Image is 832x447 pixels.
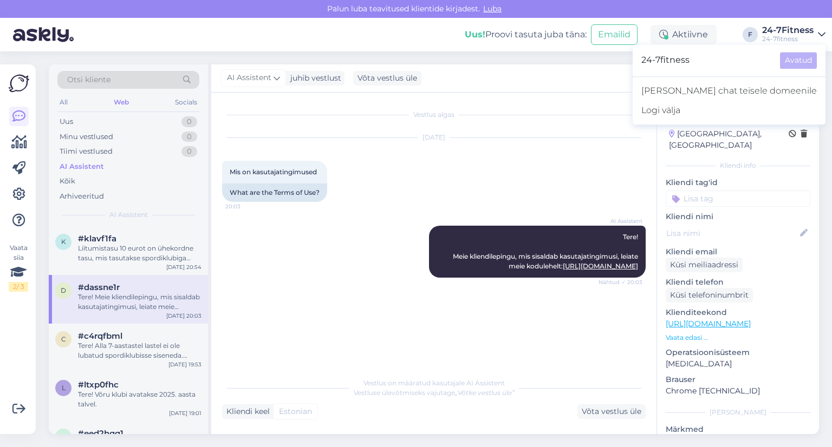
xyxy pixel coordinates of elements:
div: Vaata siia [9,243,28,292]
a: [URL][DOMAIN_NAME] [563,262,638,270]
div: Tere! Alla 7-aastastel lastel ei ole lubatud spordiklubisse siseneda. Alates 7-aastastest lastest... [78,341,201,360]
div: [GEOGRAPHIC_DATA], [GEOGRAPHIC_DATA] [669,128,789,151]
span: Vestlus on määratud kasutajale AI Assistent [363,379,505,387]
div: Võta vestlus üle [577,404,646,419]
span: #c4rqfbml [78,331,122,341]
div: F [743,27,758,42]
span: Mis on kasutajatingimused [230,168,317,176]
span: AI Assistent [227,72,271,84]
div: Võta vestlus üle [353,71,421,86]
img: Askly Logo [9,73,29,94]
p: Vaata edasi ... [666,333,810,343]
p: Kliendi nimi [666,211,810,222]
span: Estonian [279,406,312,417]
span: e [61,432,66,441]
div: Vestlus algas [222,110,646,120]
div: Arhiveeritud [60,191,104,202]
div: Web [112,95,131,109]
span: c [61,335,66,343]
div: Kõik [60,176,75,187]
div: Logi välja [633,101,825,120]
p: Kliendi telefon [666,277,810,288]
div: 2 / 3 [9,282,28,292]
div: What are the Terms of Use? [222,183,327,202]
span: #eed2hqq1 [78,429,123,438]
span: #ltxp0fhc [78,380,119,390]
div: Uus [60,116,73,127]
div: Küsi meiliaadressi [666,258,743,272]
div: [DATE] 19:01 [169,409,201,417]
span: k [61,238,66,246]
p: Klienditeekond [666,307,810,318]
div: Küsi telefoninumbrit [666,288,753,303]
div: Liitumistasu 10 eurot on ühekordne tasu, mis tasutakse spordiklubiga esmakordsel liitumisel. See ... [78,244,201,263]
span: d [61,286,66,294]
div: 24-7Fitness [762,26,814,35]
span: Otsi kliente [67,74,110,86]
div: Minu vestlused [60,132,113,142]
span: Luba [480,4,505,14]
p: Märkmed [666,424,810,435]
p: Brauser [666,374,810,385]
p: [MEDICAL_DATA] [666,358,810,370]
span: 24-7fitness [641,52,771,69]
div: Tere! Meie kliendilepingu, mis sisaldab kasutajatingimusi, leiate meie kodulehelt: [URL][DOMAIN_N... [78,292,201,312]
p: Kliendi email [666,246,810,258]
input: Lisa nimi [666,227,798,239]
span: #dassne1r [78,282,120,292]
div: Klient [632,73,659,84]
div: [DATE] 20:03 [166,312,201,320]
div: juhib vestlust [286,73,341,84]
a: [PERSON_NAME] chat teisele domeenile [633,81,825,101]
div: 24-7fitness [762,35,814,43]
div: AI Assistent [60,161,104,172]
i: „Võtke vestlus üle” [455,389,515,397]
span: AI Assistent [602,217,642,225]
span: Nähtud ✓ 20:03 [599,278,642,286]
div: [DATE] 19:53 [168,360,201,369]
button: Avatud [780,52,817,69]
div: 0 [181,146,197,157]
div: 0 [181,116,197,127]
div: 0 [181,132,197,142]
div: [DATE] 20:54 [166,263,201,271]
div: Proovi tasuta juba täna: [465,28,587,41]
div: All [57,95,70,109]
p: Operatsioonisüsteem [666,347,810,358]
p: Chrome [TECHNICAL_ID] [666,385,810,397]
input: Lisa tag [666,190,810,207]
span: 20:03 [225,202,266,211]
span: AI Assistent [109,210,148,220]
div: Tere! Võru klubi avatakse 2025. aasta talvel. [78,390,201,409]
span: Vestluse ülevõtmiseks vajutage [354,389,515,397]
div: Kliendi keel [222,406,270,417]
span: #klavf1fa [78,234,116,244]
a: 24-7Fitness24-7fitness [762,26,825,43]
p: Kliendi tag'id [666,177,810,188]
div: [DATE] [222,133,646,142]
div: Aktiivne [651,25,717,44]
div: Kliendi info [666,161,810,170]
div: Tiimi vestlused [60,146,113,157]
div: Socials [173,95,199,109]
span: l [62,384,66,392]
div: [PERSON_NAME] [666,407,810,417]
button: Emailid [591,24,638,45]
b: Uus! [465,29,485,40]
a: [URL][DOMAIN_NAME] [666,319,751,328]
